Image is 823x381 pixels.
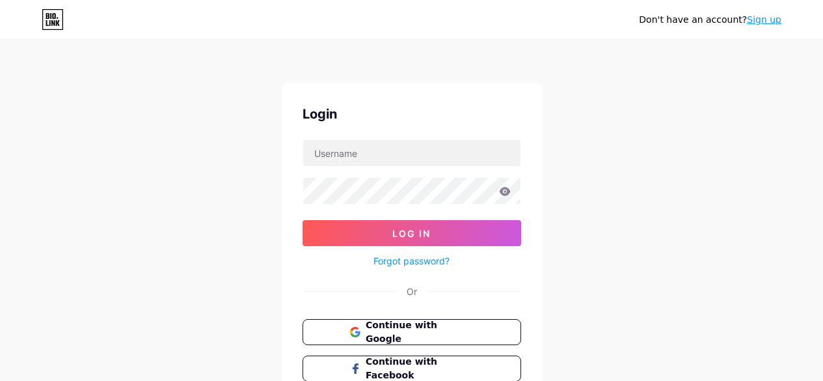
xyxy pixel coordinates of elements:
div: Or [407,285,417,298]
a: Sign up [747,14,781,25]
span: Log In [392,228,431,239]
input: Username [303,140,520,166]
div: Login [303,104,521,124]
button: Continue with Google [303,319,521,345]
button: Log In [303,220,521,246]
a: Forgot password? [373,254,450,268]
span: Continue with Google [366,318,473,346]
div: Don't have an account? [639,13,781,27]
